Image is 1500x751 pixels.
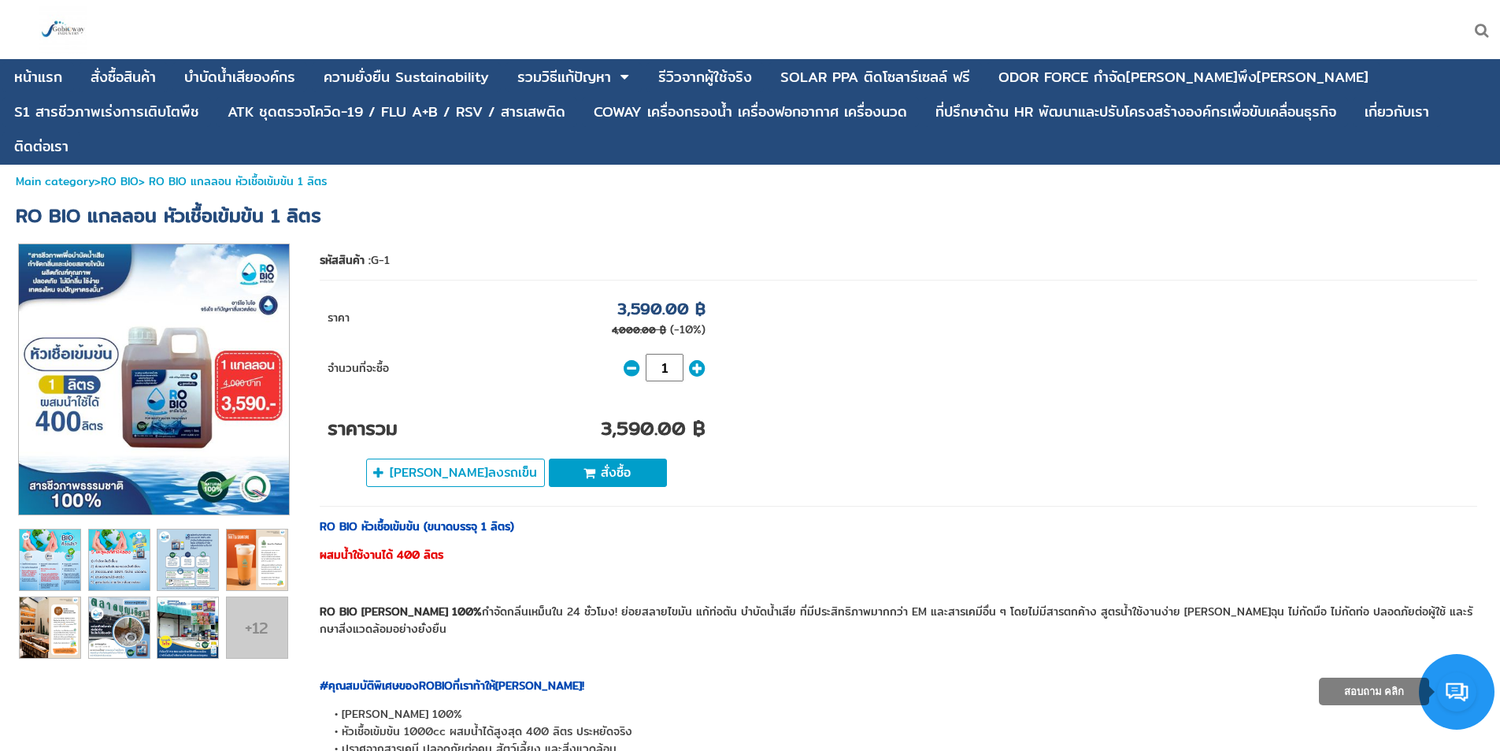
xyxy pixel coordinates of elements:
a: รวมวิธีแก้ปัญหา [517,62,611,92]
div: SOLAR PPA ติดโซลาร์เซลล์ ฟรี [780,70,970,84]
div: ติดต่อเรา [14,139,69,154]
strong: ผสมน้ำใช้งานได้ 400 ลิตร [320,546,443,563]
img: 22346ad6c85c4ff689454f385e45bf32 [157,530,218,590]
div: สั่งซื้อสินค้า [91,70,156,84]
a: รีวิวจากผู้ใช้จริง [658,62,752,92]
div: COWAY เครื่องกรองน้ำ เครื่องฟอกอากาศ เครื่องนวด [594,105,907,119]
a: หน้าแรก [14,62,62,92]
span: (-10%) [670,321,706,338]
div: +12 [227,615,287,640]
div: ODOR FORCE กำจัด[PERSON_NAME]พึง[PERSON_NAME] [998,70,1369,84]
p: 3,590.00 ฿ [617,296,706,321]
a: ที่ปรึกษาด้าน HR พัฒนาและปรับโครงสร้างองค์กรเพื่อขับเคลื่อนธุรกิจ [935,97,1336,127]
td: ราคา [320,288,438,346]
a: ATK ชุดตรวจโควิด-19 / FLU A+B / RSV / สารเสพติด [228,97,565,127]
a: ความยั่งยืน Sustainability [324,62,489,92]
div: ที่ปรึกษาด้าน HR พัฒนาและปรับโครงสร้างองค์กรเพื่อขับเคลื่อนธุรกิจ [935,105,1336,119]
div: บําบัดน้ำเสียองค์กร [184,70,295,84]
strong: RO BIO หัวเชื้อเข้มข้น (ขนาดบรรจุ 1 ลิตร) [320,518,514,535]
img: large-1644130236041.jpg [39,6,87,54]
a: RO BIO [101,173,139,190]
td: ราคารวม [320,389,438,451]
button: [PERSON_NAME]ลงรถเข็น [366,459,545,487]
a: สั่งซื้อสินค้า [91,62,156,92]
img: c5d086efc79f4d469cf23441bc54db9e [227,530,287,590]
p: กำจัดกลิ่นเหม็นใน 24 ชั่วโมง! ย่อยสลายไขมัน แก้ท่อตัน บำบัดน้ำเสีย ที่มีประสิทธิภาพมากกว่า EM และ... [320,603,1477,638]
strong: RO BIO [PERSON_NAME] 100% [320,603,482,620]
span: [PERSON_NAME]ลงรถเข็น [390,463,537,482]
div: รวมวิธีแก้ปัญหา [517,70,611,84]
span: G-1 [371,251,390,269]
b: รหัสสินค้า : [320,251,371,269]
strong: #คุณสมบัติพิเศษของROBIOที่เราท้าให้[PERSON_NAME]! [320,677,584,694]
div: ความยั่งยืน Sustainability [324,70,489,84]
a: COWAY เครื่องกรองน้ำ เครื่องฟอกอากาศ เครื่องนวด [594,97,907,127]
a: ติดต่อเรา [14,132,69,162]
a: บําบัดน้ำเสียองค์กร [184,62,295,92]
img: e1fa0145faf34ce69a081c882879e26e [20,530,80,590]
span: สอบถาม คลิก [1344,686,1405,697]
img: e4e8fc325aa24844b8cbee2ee0dc281d [89,597,150,658]
a: +12 [227,597,287,658]
div: S1 สารชีวภาพเร่งการเติบโตพืช [14,105,199,119]
p: 4,000.00 ฿ [612,322,666,337]
span: [PERSON_NAME] 100% [342,705,462,723]
img: 46fe287de5354e68b8a373c2afde7456 [157,597,218,658]
span: จำนวนที่จะซื้อ [328,359,389,377]
img: 8878413a97944e3f8fca15d0eb43459c [19,244,289,515]
a: SOLAR PPA ติดโซลาร์เซลล์ ฟรี [780,62,970,92]
span: RO BIO แกลลอน หัวเชื้อเข้มข้น 1 ลิตร [16,200,321,230]
a: S1 สารชีวภาพเร่งการเติบโตพืช [14,97,199,127]
button: สั่งซื้อ [549,459,667,487]
div: เกี่ยวกับเรา [1365,105,1429,119]
span: สั่งซื้อ [601,463,631,482]
div: ATK ชุดตรวจโควิด-19 / FLU A+B / RSV / สารเสพติด [228,105,565,119]
a: Main category [16,173,94,190]
td: 3,590.00 ฿ [438,389,713,451]
div: หน้าแรก [14,70,62,84]
img: 590f9545f44846a185cfe197ad74d7bc [89,530,150,590]
div: รีวิวจากผู้ใช้จริง [658,70,752,84]
a: ODOR FORCE กำจัด[PERSON_NAME]พึง[PERSON_NAME] [998,62,1369,92]
span: หัวเชื้อเข้มข้น 1000cc ผสมน้ำได้สูงสุด 400 ลิตร ประหยัดจริง [342,723,632,740]
a: เกี่ยวกับเรา [1365,97,1429,127]
img: e37c2cfd28c348b78abac27a7fe1faab [20,597,80,658]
